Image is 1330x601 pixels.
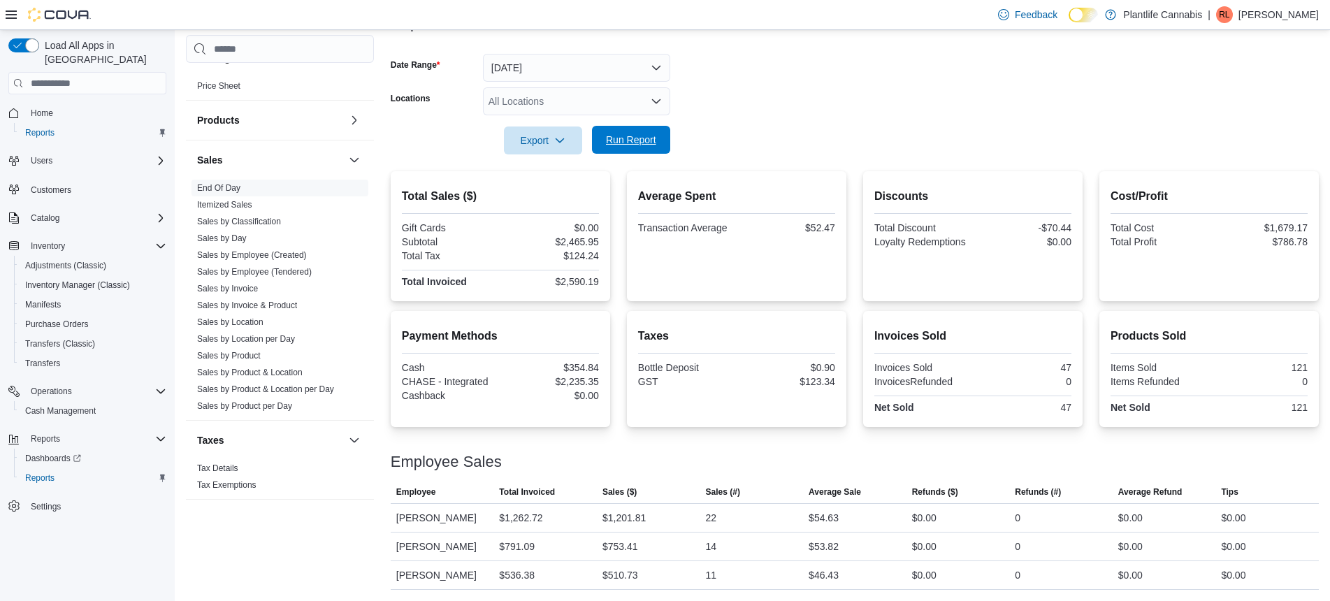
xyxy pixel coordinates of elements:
[25,210,166,226] span: Catalog
[20,355,66,372] a: Transfers
[1111,402,1150,413] strong: Net Sold
[809,567,839,584] div: $46.43
[739,222,835,233] div: $52.47
[197,153,343,167] button: Sales
[402,276,467,287] strong: Total Invoiced
[25,260,106,271] span: Adjustments (Classic)
[1118,486,1183,498] span: Average Refund
[31,240,65,252] span: Inventory
[1015,8,1057,22] span: Feedback
[197,368,303,377] a: Sales by Product & Location
[602,509,646,526] div: $1,201.81
[1111,362,1206,373] div: Items Sold
[20,335,101,352] a: Transfers (Classic)
[503,362,599,373] div: $354.84
[25,430,66,447] button: Reports
[31,386,72,397] span: Operations
[31,184,71,196] span: Customers
[25,182,77,198] a: Customers
[606,133,656,147] span: Run Report
[503,276,599,287] div: $2,590.19
[25,152,58,169] button: Users
[1111,328,1308,345] h2: Products Sold
[1216,6,1233,23] div: Rob Loree
[14,275,172,295] button: Inventory Manager (Classic)
[25,238,166,254] span: Inventory
[31,433,60,444] span: Reports
[3,496,172,516] button: Settings
[20,257,166,274] span: Adjustments (Classic)
[912,486,958,498] span: Refunds ($)
[391,533,494,560] div: [PERSON_NAME]
[14,334,172,354] button: Transfers (Classic)
[912,567,937,584] div: $0.00
[874,188,1071,205] h2: Discounts
[402,250,498,261] div: Total Tax
[976,362,1071,373] div: 47
[197,81,240,91] a: Price Sheet
[197,367,303,378] span: Sales by Product & Location
[20,335,166,352] span: Transfers (Classic)
[1221,509,1245,526] div: $0.00
[20,277,166,294] span: Inventory Manager (Classic)
[14,256,172,275] button: Adjustments (Classic)
[3,103,172,123] button: Home
[197,200,252,210] a: Itemized Sales
[25,430,166,447] span: Reports
[1212,362,1308,373] div: 121
[20,403,166,419] span: Cash Management
[346,152,363,168] button: Sales
[20,277,136,294] a: Inventory Manager (Classic)
[20,316,166,333] span: Purchase Orders
[1238,6,1319,23] p: [PERSON_NAME]
[3,236,172,256] button: Inventory
[638,188,835,205] h2: Average Spent
[1221,567,1245,584] div: $0.00
[25,472,55,484] span: Reports
[706,538,717,555] div: 14
[1015,538,1020,555] div: 0
[1118,509,1143,526] div: $0.00
[20,355,166,372] span: Transfers
[197,217,281,226] a: Sales by Classification
[391,454,502,470] h3: Employee Sales
[402,236,498,247] div: Subtotal
[499,486,555,498] span: Total Invoiced
[197,300,297,310] a: Sales by Invoice & Product
[197,333,295,345] span: Sales by Location per Day
[25,358,60,369] span: Transfers
[197,199,252,210] span: Itemized Sales
[706,567,717,584] div: 11
[197,433,343,447] button: Taxes
[197,334,295,344] a: Sales by Location per Day
[197,113,343,127] button: Products
[8,97,166,553] nav: Complex example
[1069,22,1069,23] span: Dark Mode
[20,296,166,313] span: Manifests
[602,567,638,584] div: $510.73
[31,108,53,119] span: Home
[976,402,1071,413] div: 47
[25,405,96,417] span: Cash Management
[1212,376,1308,387] div: 0
[503,250,599,261] div: $124.24
[1221,486,1238,498] span: Tips
[503,236,599,247] div: $2,465.95
[512,126,574,154] span: Export
[20,470,60,486] a: Reports
[346,432,363,449] button: Taxes
[197,250,307,260] a: Sales by Employee (Created)
[197,216,281,227] span: Sales by Classification
[20,257,112,274] a: Adjustments (Classic)
[14,123,172,143] button: Reports
[14,401,172,421] button: Cash Management
[186,78,374,100] div: Pricing
[197,463,238,474] span: Tax Details
[20,470,166,486] span: Reports
[499,567,535,584] div: $536.38
[1212,222,1308,233] div: $1,679.17
[992,1,1063,29] a: Feedback
[197,249,307,261] span: Sales by Employee (Created)
[31,212,59,224] span: Catalog
[20,296,66,313] a: Manifests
